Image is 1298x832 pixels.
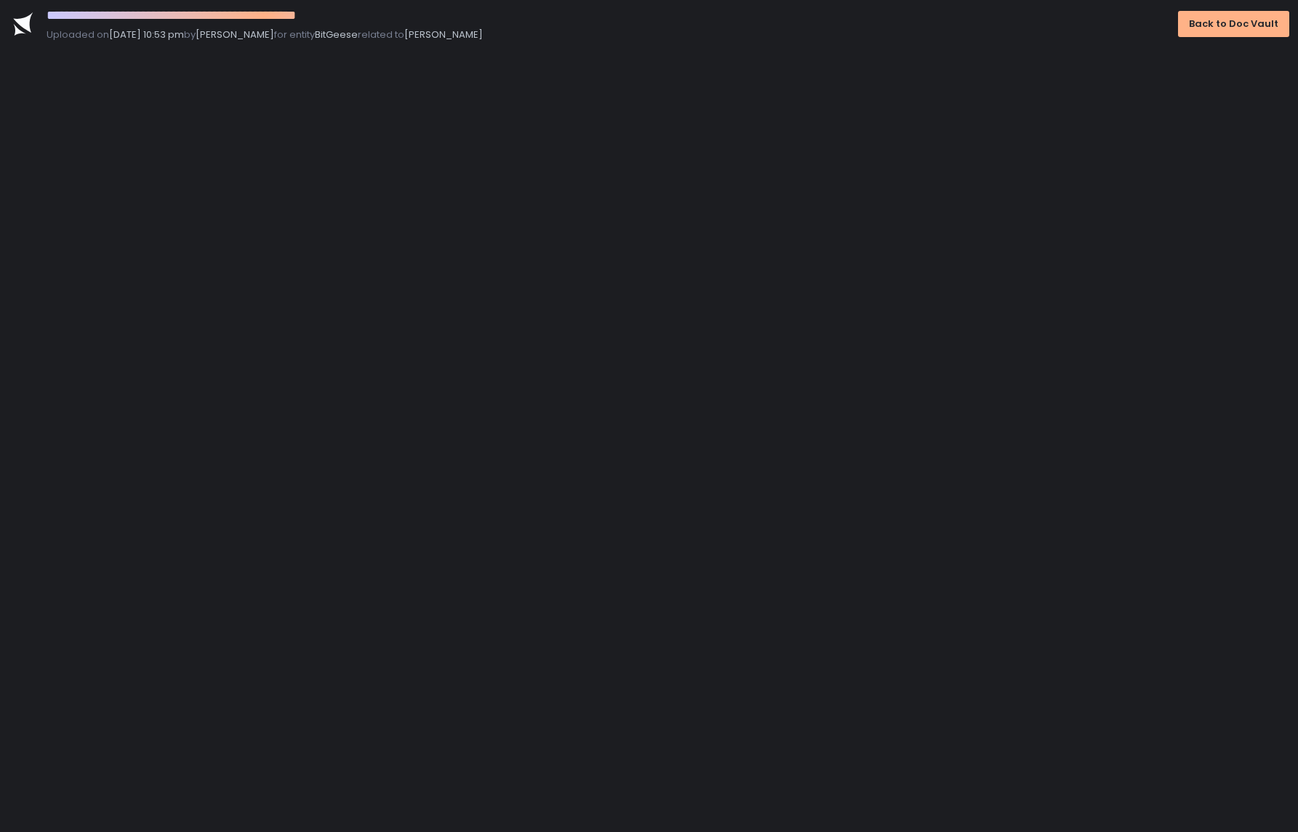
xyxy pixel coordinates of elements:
[196,28,274,41] span: [PERSON_NAME]
[184,28,196,41] span: by
[358,28,404,41] span: related to
[274,28,315,41] span: for entity
[47,28,109,41] span: Uploaded on
[404,28,483,41] span: [PERSON_NAME]
[315,28,358,41] span: BitGeese
[109,28,184,41] span: [DATE] 10:53 pm
[1189,17,1278,31] div: Back to Doc Vault
[1178,11,1289,37] button: Back to Doc Vault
